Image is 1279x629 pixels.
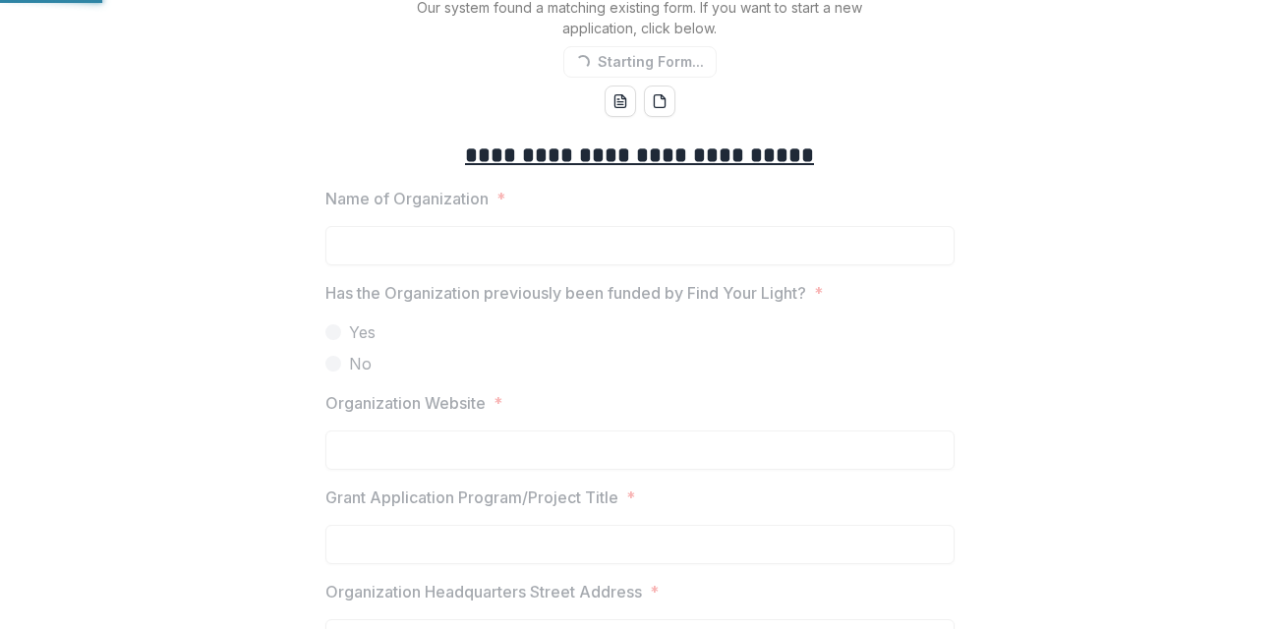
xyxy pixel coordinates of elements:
[325,580,642,603] p: Organization Headquarters Street Address
[563,46,717,78] button: Starting Form...
[325,391,486,415] p: Organization Website
[605,86,636,117] button: word-download
[349,352,372,375] span: No
[349,320,376,344] span: Yes
[325,187,489,210] p: Name of Organization
[644,86,675,117] button: pdf-download
[325,281,806,305] p: Has the Organization previously been funded by Find Your Light?
[325,486,618,509] p: Grant Application Program/Project Title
